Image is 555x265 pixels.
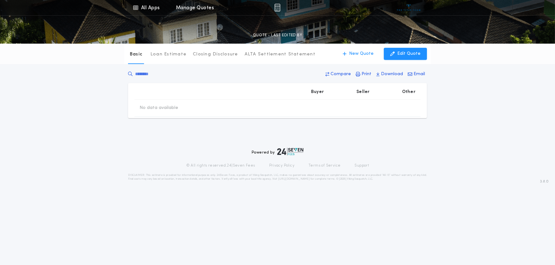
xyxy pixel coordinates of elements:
a: Privacy Policy [269,163,295,168]
p: © All rights reserved. 24|Seven Fees [186,163,255,168]
p: Loan Estimate [150,51,186,58]
a: Terms of Service [308,163,340,168]
p: Email [414,71,425,77]
img: logo [277,148,303,155]
p: QUOTE - LAST EDITED BY [253,32,302,39]
button: Print [354,68,373,80]
p: Print [361,71,371,77]
p: Seller [356,89,370,95]
div: Powered by [252,148,303,155]
img: vs-icon [397,4,421,11]
button: Download [374,68,405,80]
a: [URL][DOMAIN_NAME] [278,178,310,180]
p: New Quote [349,51,374,57]
button: New Quote [336,48,380,60]
p: Basic [130,51,142,58]
img: img [274,4,280,11]
p: Compare [331,71,351,77]
span: 3.8.0 [540,179,549,184]
button: Email [406,68,427,80]
p: Download [381,71,403,77]
p: Buyer [311,89,324,95]
p: Edit Quote [397,51,421,57]
td: No data available [134,100,183,116]
p: Closing Disclosure [193,51,238,58]
p: Other [402,89,415,95]
button: Compare [323,68,353,80]
p: DISCLAIMER: This estimate is provided for informational purposes only. 24|Seven Fees, a product o... [128,173,427,181]
a: Support [354,163,369,168]
button: Edit Quote [384,48,427,60]
p: ALTA Settlement Statement [245,51,316,58]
